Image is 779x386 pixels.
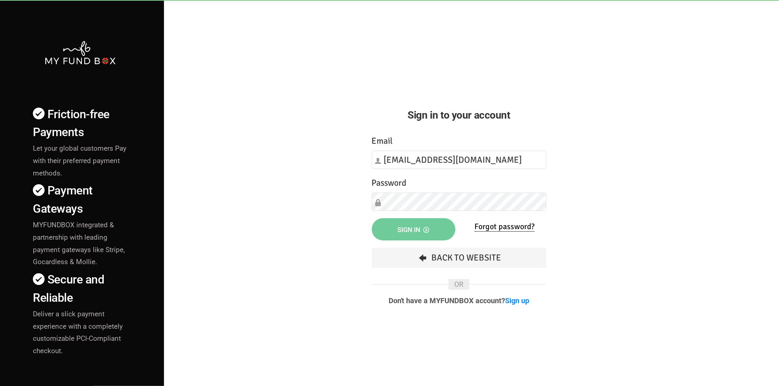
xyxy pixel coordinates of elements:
p: Don't have a MYFUNDBOX account? [372,297,546,304]
h2: Sign in to your account [372,107,546,123]
label: Password [372,176,407,190]
a: Forgot password? [474,221,535,232]
h4: Friction-free Payments [33,105,135,141]
span: OR [448,279,469,290]
span: Sign in [398,226,429,233]
span: Deliver a slick payment experience with a completely customizable PCI-Compliant checkout. [33,310,123,355]
span: Let your global customers Pay with their preferred payment methods. [33,144,126,177]
img: mfbwhite.png [44,40,117,65]
button: Sign in [372,218,455,240]
span: MYFUNDBOX integrated & partnership with leading payment gateways like Stripe, Gocardless & Mollie. [33,221,125,266]
label: Email [372,134,393,148]
h4: Payment Gateways [33,182,135,217]
h4: Secure and Reliable [33,271,135,306]
a: Back To Website [372,248,546,268]
a: Sign up [505,296,530,305]
input: Email [372,151,546,169]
